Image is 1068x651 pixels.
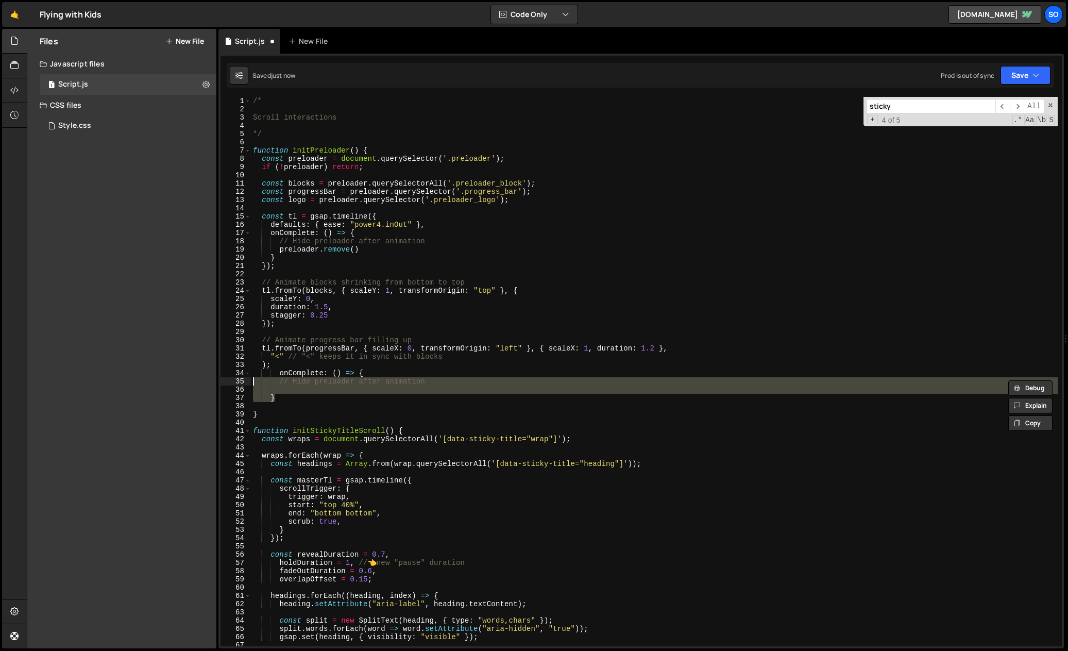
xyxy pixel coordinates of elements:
input: Search for [866,99,995,114]
div: 15869/42324.js [40,74,216,95]
div: 61 [221,592,251,600]
div: 20 [221,254,251,262]
div: 13 [221,196,251,204]
div: 16 [221,221,251,229]
div: 14 [221,204,251,212]
div: 23 [221,278,251,287]
div: 60 [221,583,251,592]
div: 12 [221,188,251,196]
span: RegExp Search [1012,115,1023,125]
button: Copy [1008,415,1053,431]
div: 56 [221,550,251,559]
button: New File [165,37,204,45]
div: 53 [221,526,251,534]
div: 38 [221,402,251,410]
div: 10 [221,171,251,179]
div: Javascript files [27,54,216,74]
div: 41 [221,427,251,435]
button: Code Only [491,5,578,24]
div: 29 [221,328,251,336]
div: 64 [221,616,251,625]
div: New File [289,36,332,46]
span: Whole Word Search [1036,115,1047,125]
span: Alt-Enter [1024,99,1044,114]
div: 27 [221,311,251,320]
div: 48 [221,485,251,493]
a: 🤙 [2,2,27,27]
div: 30 [221,336,251,344]
div: Script.js [58,80,88,89]
div: 57 [221,559,251,567]
div: 52 [221,518,251,526]
h2: Files [40,36,58,47]
span: 4 of 5 [878,116,905,124]
div: 45 [221,460,251,468]
div: 34 [221,369,251,377]
span: Search In Selection [1048,115,1055,125]
div: 55 [221,542,251,550]
div: 31 [221,344,251,353]
div: 1 [221,97,251,105]
div: Script.js [235,36,265,46]
div: 3 [221,113,251,122]
div: 4 [221,122,251,130]
div: 63 [221,608,251,616]
div: 37 [221,394,251,402]
div: 67 [221,641,251,649]
span: ​ [995,99,1010,114]
div: 28 [221,320,251,328]
div: 46 [221,468,251,476]
div: 25 [221,295,251,303]
div: just now [271,71,295,80]
div: 49 [221,493,251,501]
div: 8 [221,155,251,163]
div: 54 [221,534,251,542]
div: 44 [221,452,251,460]
div: 15 [221,212,251,221]
div: CSS files [27,95,216,115]
span: Toggle Replace mode [867,115,878,124]
div: 51 [221,509,251,518]
div: 32 [221,353,251,361]
div: 26 [221,303,251,311]
div: 5 [221,130,251,138]
a: [DOMAIN_NAME] [948,5,1041,24]
div: 18 [221,237,251,245]
div: 9 [221,163,251,171]
div: 33 [221,361,251,369]
div: 15869/43637.css [40,115,216,136]
div: 59 [221,575,251,583]
div: 39 [221,410,251,419]
div: 42 [221,435,251,443]
div: 58 [221,567,251,575]
span: CaseSensitive Search [1024,115,1035,125]
div: 47 [221,476,251,485]
div: 62 [221,600,251,608]
span: ​ [1010,99,1024,114]
div: Style.css [58,121,91,130]
div: 35 [221,377,251,386]
div: 66 [221,633,251,641]
div: Saved [252,71,295,80]
div: 17 [221,229,251,237]
div: 65 [221,625,251,633]
div: 50 [221,501,251,509]
div: 7 [221,146,251,155]
span: 1 [48,81,55,90]
div: Flying with Kids [40,8,102,21]
div: 19 [221,245,251,254]
button: Save [1001,66,1050,85]
div: 21 [221,262,251,270]
div: 40 [221,419,251,427]
div: 2 [221,105,251,113]
div: 6 [221,138,251,146]
div: Prod is out of sync [941,71,994,80]
button: Explain [1008,398,1053,413]
div: 36 [221,386,251,394]
a: SO [1044,5,1063,24]
div: 24 [221,287,251,295]
button: Debug [1008,380,1053,396]
div: 43 [221,443,251,452]
div: 22 [221,270,251,278]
